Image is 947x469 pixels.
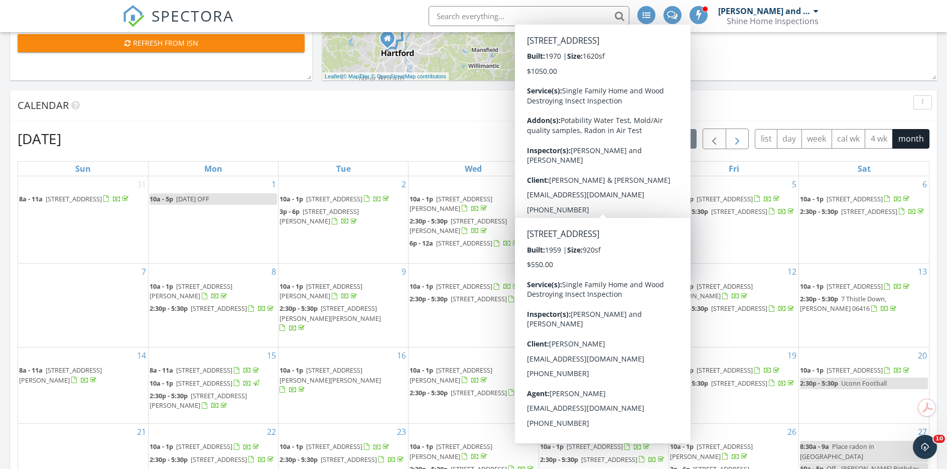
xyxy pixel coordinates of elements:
[18,98,69,112] span: Calendar
[799,263,929,347] td: Go to September 13, 2025
[670,378,797,390] a: 2:30p - 5:30p [STREET_ADDRESS]
[280,194,303,203] span: 10a - 1p
[410,282,521,291] a: 10a - 1p [STREET_ADDRESS]
[265,424,278,440] a: Go to September 22, 2025
[525,347,538,364] a: Go to September 17, 2025
[280,442,391,451] a: 10a - 1p [STREET_ADDRESS]
[670,282,694,291] span: 10a - 1p
[800,206,928,218] a: 2:30p - 5:30p [STREET_ADDRESS]
[800,207,838,216] span: 2:30p - 5:30p
[269,176,278,192] a: Go to September 1, 2025
[279,263,409,347] td: Go to September 9, 2025
[150,442,173,451] span: 10a - 1p
[280,206,407,227] a: 3p - 6p [STREET_ADDRESS][PERSON_NAME]
[122,5,145,27] img: The Best Home Inspection Software - Spectora
[410,216,507,235] span: [STREET_ADDRESS][PERSON_NAME]
[150,391,247,410] a: 2:30p - 5:30p [STREET_ADDRESS][PERSON_NAME]
[19,365,147,386] a: 8a - 11a [STREET_ADDRESS][PERSON_NAME]
[410,216,448,225] span: 2:30p - 5:30p
[280,441,407,453] a: 10a - 1p [STREET_ADDRESS]
[530,176,538,192] a: Go to September 3, 2025
[280,366,381,384] span: [STREET_ADDRESS][PERSON_NAME][PERSON_NAME]
[916,347,929,364] a: Go to September 20, 2025
[801,129,832,149] button: week
[540,294,666,303] a: 2:30p - 5:30p [STREET_ADDRESS]
[668,176,798,264] td: Go to September 5, 2025
[703,129,726,149] button: Previous month
[387,38,393,44] div: 234 N Main St, West Hartford CT 06107
[306,194,362,203] span: [STREET_ADDRESS]
[343,73,370,79] a: © MapTiler
[150,378,277,390] a: 10a - 1p [STREET_ADDRESS]
[410,366,492,384] a: 10a - 1p [STREET_ADDRESS][PERSON_NAME]
[856,162,873,176] a: Saturday
[463,162,484,176] a: Wednesday
[280,455,318,464] span: 2:30p - 5:30p
[540,366,623,384] a: 10a - 1p [STREET_ADDRESS][PERSON_NAME]
[19,193,147,205] a: 8a - 11a [STREET_ADDRESS]
[800,193,928,205] a: 10a - 1p [STREET_ADDRESS]
[122,14,234,35] a: SPECTORA
[670,303,797,315] a: 2:30p - 5:30p [STREET_ADDRESS]
[280,366,303,375] span: 10a - 1p
[280,207,300,216] span: 3p - 6p
[800,442,874,460] span: Place radon in [GEOGRAPHIC_DATA]
[790,176,798,192] a: Go to September 5, 2025
[727,16,819,26] div: Shine Home Inspections
[150,366,261,375] a: 8a - 11a [STREET_ADDRESS]
[280,282,303,291] span: 10a - 1p
[410,282,433,291] span: 10a - 1p
[755,129,777,149] button: list
[670,442,753,460] a: 10a - 1p [STREET_ADDRESS][PERSON_NAME]
[150,455,188,464] span: 2:30p - 5:30p
[280,442,303,451] span: 10a - 1p
[670,379,796,388] a: 2:30p - 5:30p [STREET_ADDRESS]
[150,282,173,291] span: 10a - 1p
[540,282,651,291] a: 10a - 1p [STREET_ADDRESS]
[799,176,929,264] td: Go to September 6, 2025
[540,206,667,218] a: 3p - 6p [STREET_ADDRESS]
[670,206,797,218] a: 2:30p - 5:30p [STREET_ADDRESS]
[150,441,277,453] a: 10a - 1p [STREET_ADDRESS]
[711,304,767,313] span: [STREET_ADDRESS]
[920,176,929,192] a: Go to September 6, 2025
[19,194,43,203] span: 8a - 11a
[451,294,507,303] span: [STREET_ADDRESS]
[540,441,667,453] a: 10a - 1p [STREET_ADDRESS]
[567,194,623,203] span: [STREET_ADDRESS]
[148,263,278,347] td: Go to September 8, 2025
[525,424,538,440] a: Go to September 24, 2025
[410,441,537,462] a: 10a - 1p [STREET_ADDRESS][PERSON_NAME]
[280,304,381,322] span: [STREET_ADDRESS][PERSON_NAME][PERSON_NAME]
[726,129,749,149] button: Next month
[410,216,507,235] a: 2:30p - 5:30p [STREET_ADDRESS][PERSON_NAME]
[410,366,433,375] span: 10a - 1p
[152,5,234,26] span: SPECTORA
[150,194,173,203] span: 10a - 5p
[540,194,651,203] a: 10a - 1p [STREET_ADDRESS]
[540,293,667,305] a: 2:30p - 5:30p [STREET_ADDRESS]
[697,194,753,203] span: [STREET_ADDRESS]
[410,239,433,248] span: 6p - 12a
[410,387,537,399] a: 2:30p - 5:30p [STREET_ADDRESS]
[18,176,148,264] td: Go to August 31, 2025
[800,282,824,291] span: 10a - 1p
[399,264,408,280] a: Go to September 9, 2025
[800,207,926,216] a: 2:30p - 5:30p [STREET_ADDRESS]
[280,194,391,203] a: 10a - 1p [STREET_ADDRESS]
[800,293,928,315] a: 2:30p - 5:30p 7 Thistle Down, [PERSON_NAME] 06416
[785,347,798,364] a: Go to September 19, 2025
[800,294,886,313] span: 7 Thistle Down, [PERSON_NAME] 06416
[280,366,381,394] a: 10a - 1p [STREET_ADDRESS][PERSON_NAME][PERSON_NAME]
[697,366,753,375] span: [STREET_ADDRESS]
[280,303,407,334] a: 2:30p - 5:30p [STREET_ADDRESS][PERSON_NAME][PERSON_NAME]
[410,238,537,250] a: 6p - 12a [STREET_ADDRESS]
[727,162,741,176] a: Friday
[409,176,538,264] td: Go to September 3, 2025
[395,424,408,440] a: Go to September 23, 2025
[670,282,753,300] a: 10a - 1p [STREET_ADDRESS][PERSON_NAME]
[581,388,637,397] span: [STREET_ADDRESS]
[265,347,278,364] a: Go to September 15, 2025
[800,379,838,388] span: 2:30p - 5:30p
[436,282,492,291] span: [STREET_ADDRESS]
